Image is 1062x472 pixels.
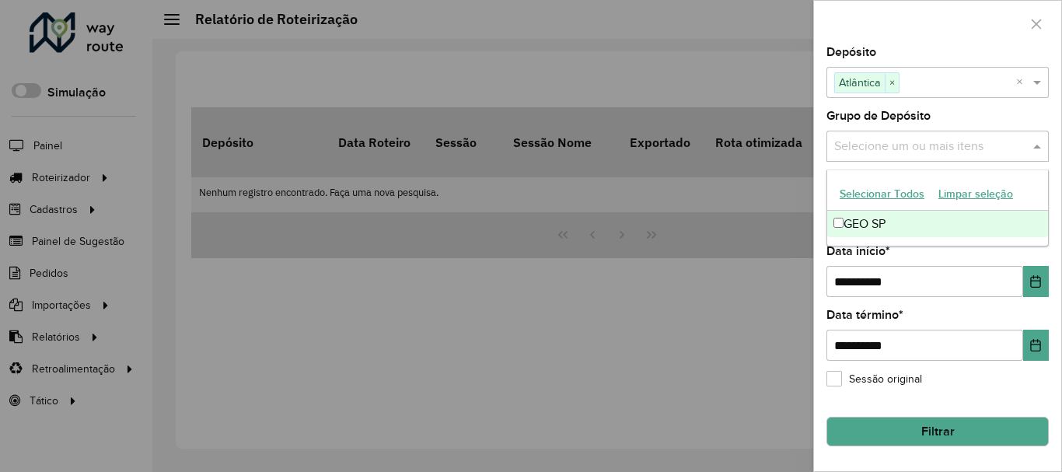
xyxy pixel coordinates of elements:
[826,371,922,387] label: Sessão original
[826,417,1049,446] button: Filtrar
[833,182,931,206] button: Selecionar Todos
[826,306,903,324] label: Data término
[1023,266,1049,297] button: Choose Date
[826,170,1049,246] ng-dropdown-panel: Options list
[826,107,931,125] label: Grupo de Depósito
[931,182,1020,206] button: Limpar seleção
[826,242,890,260] label: Data início
[885,74,899,93] span: ×
[835,73,885,92] span: Atlântica
[1023,330,1049,361] button: Choose Date
[1016,73,1029,92] span: Clear all
[827,211,1048,237] div: GEO SP
[826,43,876,61] label: Depósito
